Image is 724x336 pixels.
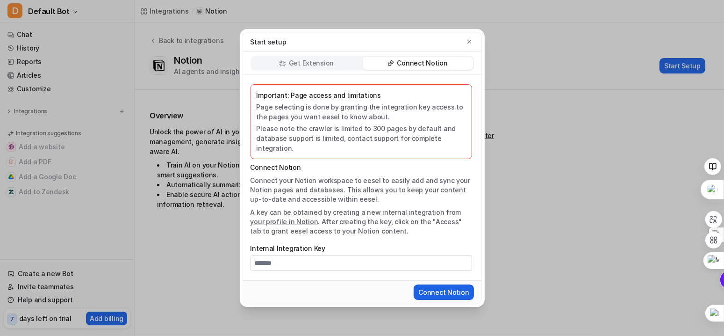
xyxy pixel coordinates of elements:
p: Please note the crawler is limited to 300 pages by default and database support is limited, conta... [257,124,466,153]
span: Clear all and close [113,132,164,143]
button: Clip a bookmark [28,59,171,74]
p: Page selecting is done by granting the integration key access to the pages you want eesel to know... [257,102,466,122]
span: Clip a bookmark [43,63,85,71]
span: Clip a selection (Select text first) [43,78,125,86]
button: Clip a selection (Select text first) [28,74,171,89]
p: Start setup [251,37,287,47]
span: Inbox Panel [38,287,70,299]
button: Clip a block [28,89,171,104]
p: Get Extension [289,58,334,68]
span: Clip a block [43,93,73,101]
p: Connect your Notion workspace to eesel to easily add and sync your Notion pages and databases. Th... [251,176,472,204]
span: xTiles [44,13,61,20]
div: Destination [23,275,169,285]
button: Connect Notion [414,285,473,300]
label: Internal Integration Key [251,243,472,253]
p: Important: Page access and limitations [257,90,466,100]
a: your profile in Notion [251,218,318,226]
p: A key can be obtained by creating a new internal integration from . After creating the key, click... [251,208,472,236]
span: Clip a screenshot [43,108,86,116]
button: Clip a screenshot [28,104,171,119]
p: Connect Notion [251,163,472,172]
p: Connect Notion [397,58,447,68]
